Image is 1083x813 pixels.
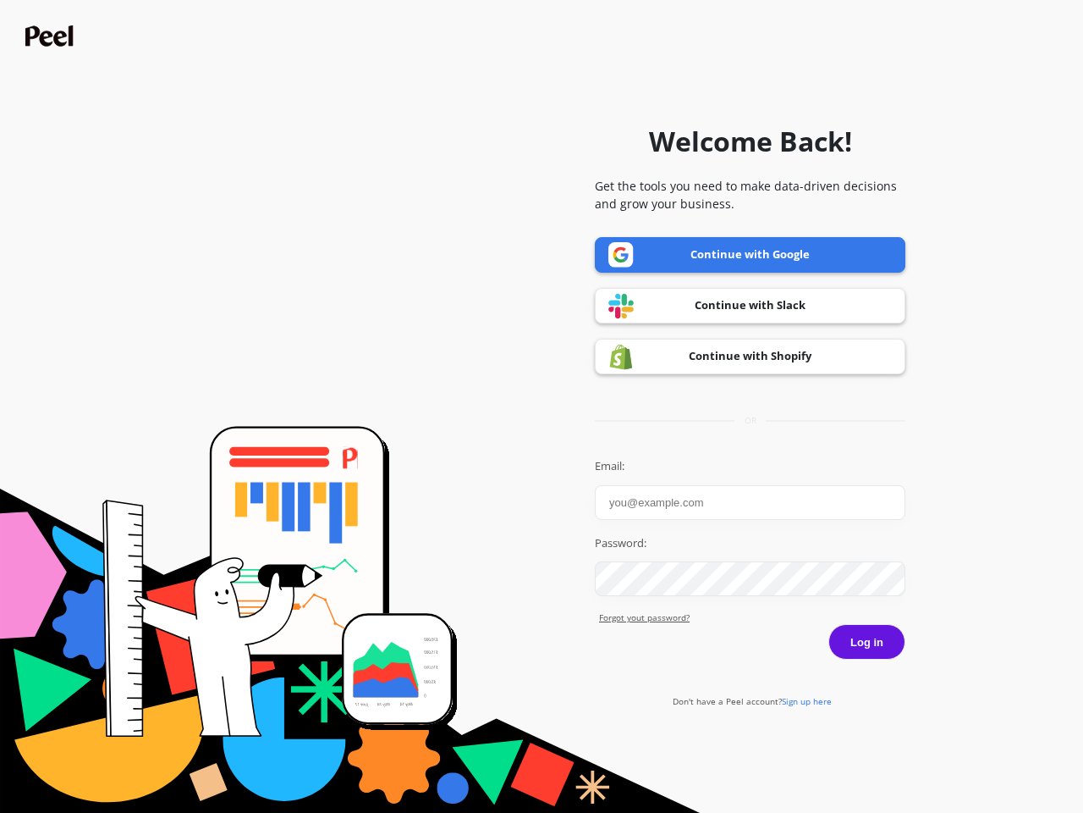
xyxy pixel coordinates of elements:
[782,695,832,707] span: Sign up here
[828,624,905,660] button: Log in
[25,25,78,47] img: Peel
[595,485,905,520] input: you@example.com
[608,344,634,370] img: Shopify logo
[608,242,634,268] img: Google logo
[595,339,905,374] a: Continue with Shopify
[608,293,634,319] img: Slack logo
[595,458,905,475] label: Email:
[595,237,905,273] a: Continue with Google
[673,695,832,707] a: Don't have a Peel account?Sign up here
[595,535,905,552] label: Password:
[599,611,905,624] a: Forgot yout password?
[595,177,905,213] p: Get the tools you need to make data-driven decisions and grow your business.
[649,121,852,162] h1: Welcome Back!
[595,288,905,324] a: Continue with Slack
[595,414,905,427] div: or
